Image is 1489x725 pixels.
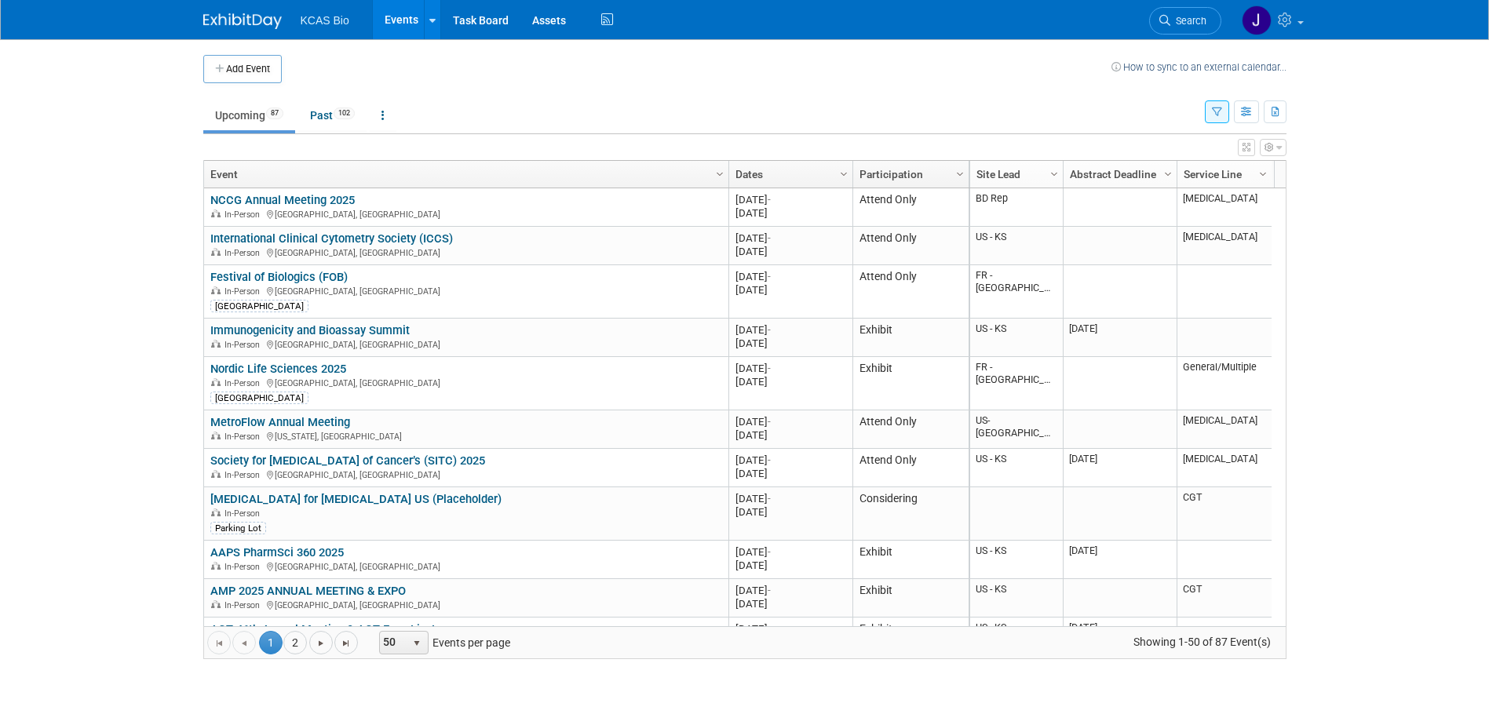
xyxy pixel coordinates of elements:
a: Go to the previous page [232,631,256,654]
a: Column Settings [951,161,969,184]
span: 1 [259,631,283,654]
td: FR - [GEOGRAPHIC_DATA] [970,265,1063,319]
img: In-Person Event [211,209,221,217]
a: Immunogenicity and Bioassay Summit [210,323,410,337]
span: Column Settings [713,168,726,180]
span: - [768,623,771,635]
img: In-Person Event [211,286,221,294]
span: In-Person [224,432,265,442]
span: 87 [266,107,283,119]
td: [MEDICAL_DATA] [1177,410,1272,449]
div: [DATE] [735,545,845,559]
span: Search [1170,15,1206,27]
span: In-Person [224,340,265,350]
img: In-Person Event [211,378,221,386]
td: Exhibit [852,579,969,618]
div: [DATE] [735,467,845,480]
td: [MEDICAL_DATA] [1177,227,1272,265]
div: [GEOGRAPHIC_DATA], [GEOGRAPHIC_DATA] [210,468,721,481]
span: 50 [380,632,407,654]
span: In-Person [224,286,265,297]
span: - [768,362,771,374]
a: 2 [283,631,307,654]
img: In-Person Event [211,340,221,348]
div: Parking Lot [210,522,266,534]
div: [DATE] [735,428,845,442]
a: Search [1149,7,1221,35]
a: Upcoming87 [203,100,295,130]
span: In-Person [224,600,265,610]
span: In-Person [224,508,265,519]
img: In-Person Event [211,432,221,439]
div: [DATE] [735,454,845,467]
span: Column Settings [1048,168,1060,180]
span: - [768,416,771,428]
img: In-Person Event [211,248,221,256]
td: Attend Only [852,188,969,227]
a: Nordic Life Sciences 2025 [210,362,346,376]
a: AAPS PharmSci 360 2025 [210,545,344,559]
button: Add Event [203,55,282,83]
a: Dates [735,161,842,188]
div: [DATE] [735,206,845,220]
a: Past102 [298,100,367,130]
div: [GEOGRAPHIC_DATA] [210,392,308,404]
span: Column Settings [838,168,850,180]
a: How to sync to an external calendar... [1111,61,1286,73]
span: In-Person [224,248,265,258]
img: ExhibitDay [203,13,282,29]
td: CGT [1177,579,1272,618]
img: In-Person Event [211,470,221,478]
span: Column Settings [954,168,966,180]
span: - [768,194,771,206]
span: select [411,637,423,650]
div: [DATE] [735,597,845,610]
span: - [768,454,771,466]
a: Festival of Biologics (FOB) [210,270,348,284]
a: Column Settings [711,161,728,184]
td: Exhibit [852,319,969,357]
div: [DATE] [735,415,845,428]
div: [DATE] [735,362,845,375]
div: [DATE] [735,584,845,597]
div: [GEOGRAPHIC_DATA], [GEOGRAPHIC_DATA] [210,559,721,573]
td: US - KS [970,579,1063,618]
td: Attend Only [852,449,969,487]
div: [DATE] [735,231,845,245]
a: Column Settings [1046,161,1063,184]
td: Exhibit [852,618,969,656]
span: Go to the previous page [238,637,250,650]
span: - [768,493,771,505]
div: [DATE] [735,505,845,519]
span: - [768,546,771,558]
span: - [768,232,771,244]
td: [DATE] [1063,541,1177,579]
div: [GEOGRAPHIC_DATA], [GEOGRAPHIC_DATA] [210,246,721,259]
span: In-Person [224,470,265,480]
span: KCAS Bio [301,14,349,27]
td: US - KS [970,449,1063,487]
div: [DATE] [735,375,845,388]
a: Society for [MEDICAL_DATA] of Cancer’s (SITC) 2025 [210,454,485,468]
td: [DATE] [1063,449,1177,487]
td: FR - [GEOGRAPHIC_DATA] [970,357,1063,410]
div: [DATE] [735,492,845,505]
a: Go to the first page [207,631,231,654]
a: Event [210,161,718,188]
a: MetroFlow Annual Meeting [210,415,350,429]
span: - [768,324,771,336]
a: Column Settings [835,161,852,184]
span: Go to the next page [315,637,327,650]
a: International Clinical Cytometry Society (ICCS) [210,231,453,246]
div: [DATE] [735,245,845,258]
div: [DATE] [735,283,845,297]
td: Attend Only [852,265,969,319]
td: Considering [852,487,969,541]
td: General/Multiple [1177,357,1272,410]
span: - [768,271,771,282]
div: [DATE] [735,323,845,337]
a: Column Settings [1254,161,1272,184]
span: - [768,585,771,596]
td: [DATE] [1063,618,1177,656]
a: Go to the last page [334,631,358,654]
